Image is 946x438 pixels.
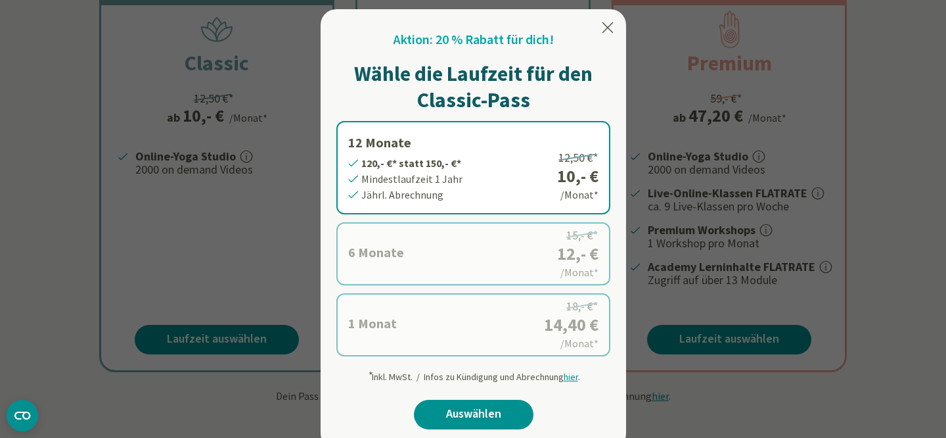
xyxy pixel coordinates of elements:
span: hier [564,371,578,383]
button: CMP-Widget öffnen [7,400,38,431]
h2: Aktion: 20 % Rabatt für dich! [394,30,554,50]
div: Inkl. MwSt. / Infos zu Kündigung und Abrechnung . [367,364,580,384]
h1: Wähle die Laufzeit für den Classic-Pass [336,61,610,113]
a: Auswählen [414,400,533,429]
